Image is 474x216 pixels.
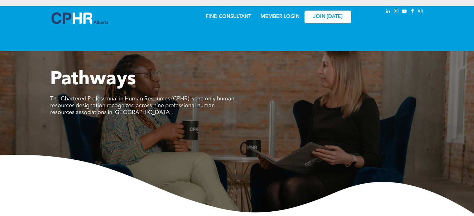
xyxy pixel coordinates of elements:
a: MEMBER LOGIN [261,14,299,19]
a: instagram [393,8,400,16]
a: youtube [401,8,408,16]
a: JOIN [DATE] [304,11,351,23]
a: FIND CONSULTANT [206,14,251,19]
a: Social network [417,8,424,16]
span: Pathways [50,70,136,89]
a: linkedin [385,8,392,16]
a: facebook [409,8,416,16]
span: JOIN [DATE] [313,14,342,20]
img: A blue and white logo for cp alberta [51,12,108,24]
span: The Chartered Professional in Human Resources (CPHR) is the only human resources designation reco... [50,96,234,115]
